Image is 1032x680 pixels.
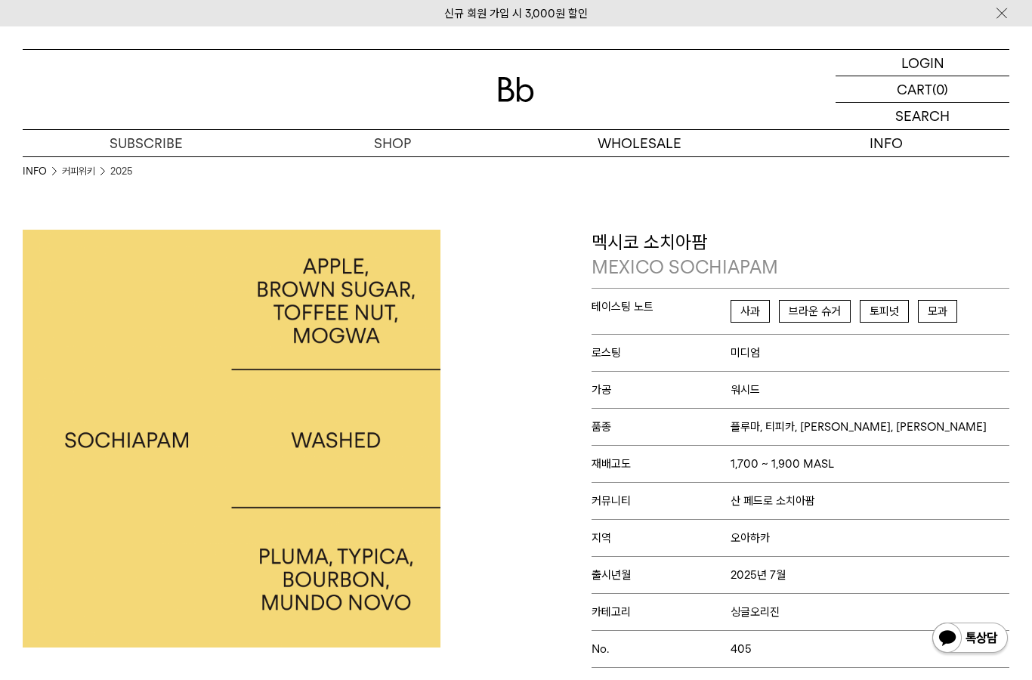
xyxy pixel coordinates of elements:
[731,605,780,619] span: 싱글오리진
[731,346,760,360] span: 미디엄
[731,457,834,471] span: 1,700 ~ 1,900 MASL
[592,383,731,397] span: 가공
[932,76,948,102] p: (0)
[860,300,909,323] span: 토피넛
[592,605,731,619] span: 카테고리
[731,531,770,545] span: 오아하카
[836,50,1009,76] a: LOGIN
[592,255,1009,280] p: MEXICO SOCHIAPAM
[731,568,786,582] span: 2025년 7월
[731,642,752,656] span: 405
[592,494,731,508] span: 커뮤니티
[444,7,588,20] a: 신규 회원 가입 시 3,000원 할인
[110,164,132,179] a: 2025
[516,130,763,156] p: WHOLESALE
[731,494,815,508] span: 산 페드로 소치아팜
[592,531,731,545] span: 지역
[731,420,987,434] span: 플루마, 티피카, [PERSON_NAME], [PERSON_NAME]
[23,164,62,179] li: INFO
[270,130,517,156] a: SHOP
[731,300,770,323] span: 사과
[763,130,1010,156] p: INFO
[901,50,944,76] p: LOGIN
[23,230,440,648] img: 멕시코 소치아팜MEXICO SOCHIAPAM
[62,164,95,179] a: 커피위키
[592,457,731,471] span: 재배고도
[23,130,270,156] a: SUBSCRIBE
[592,300,731,314] span: 테이스팅 노트
[592,642,731,656] span: No.
[592,568,731,582] span: 출시년월
[895,103,950,129] p: SEARCH
[897,76,932,102] p: CART
[592,346,731,360] span: 로스팅
[498,77,534,102] img: 로고
[931,621,1009,657] img: 카카오톡 채널 1:1 채팅 버튼
[779,300,851,323] span: 브라운 슈거
[918,300,957,323] span: 모과
[836,76,1009,103] a: CART (0)
[592,420,731,434] span: 품종
[592,230,1009,280] p: 멕시코 소치아팜
[731,383,760,397] span: 워시드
